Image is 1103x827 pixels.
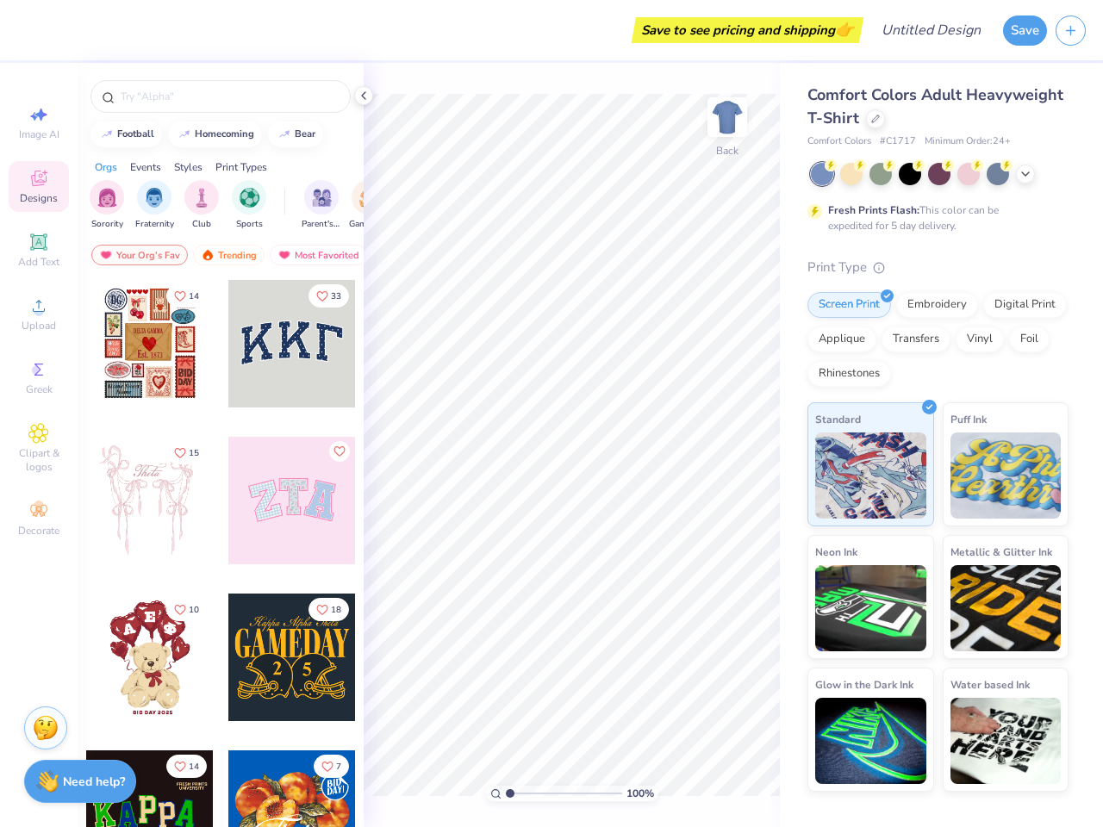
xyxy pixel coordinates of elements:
span: Comfort Colors [807,134,871,149]
div: Orgs [95,159,117,175]
span: Add Text [18,255,59,269]
div: bear [295,129,315,139]
input: Untitled Design [868,13,994,47]
div: Styles [174,159,203,175]
div: This color can be expedited for 5 day delivery. [828,202,1040,233]
div: Print Type [807,258,1069,277]
img: Water based Ink [950,698,1062,784]
button: filter button [302,180,341,231]
span: Fraternity [135,218,174,231]
span: Club [192,218,211,231]
div: filter for Sorority [90,180,124,231]
img: trend_line.gif [100,129,114,140]
span: 18 [331,606,341,614]
button: filter button [135,180,174,231]
div: football [117,129,154,139]
button: Like [308,598,349,621]
img: Sports Image [240,188,259,208]
span: Upload [22,319,56,333]
span: Standard [815,410,861,428]
input: Try "Alpha" [119,88,340,105]
div: Embroidery [896,292,978,318]
span: Minimum Order: 24 + [925,134,1011,149]
span: 14 [189,762,199,771]
div: homecoming [195,129,254,139]
button: Like [166,598,207,621]
button: homecoming [168,121,262,147]
span: Image AI [19,127,59,141]
span: Decorate [18,524,59,538]
span: 15 [189,449,199,457]
span: Puff Ink [950,410,987,428]
div: filter for Game Day [349,180,389,231]
div: Vinyl [956,326,1004,352]
button: Save [1003,16,1047,46]
div: Your Org's Fav [91,245,188,265]
span: 👉 [835,19,854,40]
img: Standard [815,432,926,519]
img: Fraternity Image [145,188,164,208]
button: filter button [232,180,266,231]
div: Foil [1009,326,1050,352]
button: Like [314,755,349,778]
div: Transfers [882,326,950,352]
img: Glow in the Dark Ink [815,698,926,784]
img: Puff Ink [950,432,1062,519]
button: Like [166,441,207,464]
img: Metallic & Glitter Ink [950,565,1062,651]
span: Glow in the Dark Ink [815,675,913,693]
span: 7 [336,762,341,771]
button: Like [166,284,207,308]
span: Greek [26,382,53,396]
div: Digital Print [983,292,1067,318]
img: Club Image [192,188,211,208]
button: football [90,121,162,147]
img: Parent's Weekend Image [312,188,332,208]
span: 33 [331,292,341,301]
img: Neon Ink [815,565,926,651]
button: filter button [349,180,389,231]
div: filter for Fraternity [135,180,174,231]
span: Neon Ink [815,543,857,561]
span: Clipart & logos [9,446,69,474]
button: Like [329,441,350,462]
strong: Need help? [63,774,125,790]
div: Rhinestones [807,361,891,387]
div: Save to see pricing and shipping [636,17,859,43]
div: Most Favorited [270,245,367,265]
img: most_fav.gif [277,249,291,261]
div: Events [130,159,161,175]
img: Game Day Image [359,188,379,208]
span: Water based Ink [950,675,1030,693]
button: bear [268,121,323,147]
strong: Fresh Prints Flash: [828,203,919,217]
img: Back [710,100,745,134]
span: Designs [20,191,58,205]
button: filter button [90,180,124,231]
span: Metallic & Glitter Ink [950,543,1052,561]
img: most_fav.gif [99,249,113,261]
span: 10 [189,606,199,614]
img: trend_line.gif [277,129,291,140]
img: trend_line.gif [178,129,191,140]
img: Sorority Image [97,188,117,208]
span: Comfort Colors Adult Heavyweight T-Shirt [807,84,1063,128]
button: Like [308,284,349,308]
span: Parent's Weekend [302,218,341,231]
span: 100 % [626,786,654,801]
span: Game Day [349,218,389,231]
div: filter for Parent's Weekend [302,180,341,231]
img: trending.gif [201,249,215,261]
div: filter for Sports [232,180,266,231]
div: Applique [807,326,876,352]
div: Print Types [215,159,267,175]
span: # C1717 [880,134,916,149]
span: Sorority [91,218,123,231]
div: Back [716,143,738,159]
span: Sports [236,218,263,231]
span: 14 [189,292,199,301]
div: Screen Print [807,292,891,318]
button: filter button [184,180,219,231]
button: Like [166,755,207,778]
div: Trending [193,245,265,265]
